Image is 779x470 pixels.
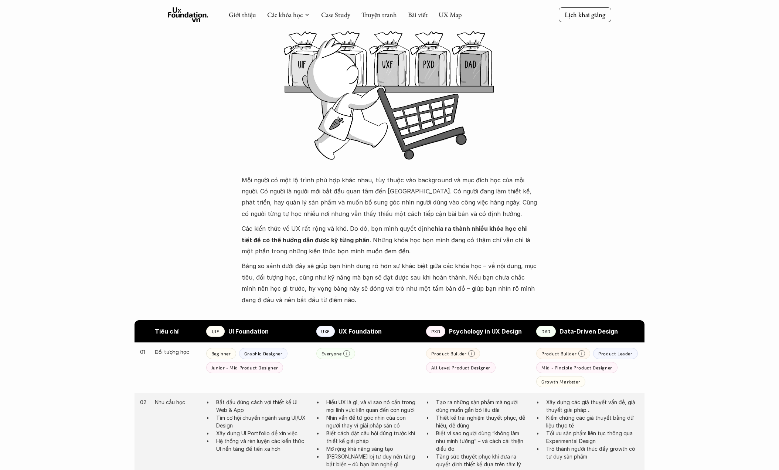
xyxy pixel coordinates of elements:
[155,328,178,335] strong: Tiêu chí
[326,398,419,414] p: Hiểu UX là gì, và vì sao nó cần trong mọi lĩnh vực liên quan đến con người
[546,414,639,429] p: Kiểm chứng các giả thuyết bằng dữ liệu thực tế
[431,365,490,370] p: All Level Product Designer
[598,351,632,356] p: Product Leader
[140,348,147,356] p: 01
[229,10,256,19] a: Giới thiệu
[321,10,350,19] a: Case Study
[541,329,551,334] p: DAD
[326,414,419,429] p: Nhìn vấn đề từ góc nhìn của con người thay vì giải pháp sẵn có
[361,10,397,19] a: Truyện tranh
[211,351,231,356] p: Beginner
[431,351,466,356] p: Product Builder
[546,445,639,460] p: Trở thành người thúc đẩy growth có tư duy sản phẩm
[211,365,278,370] p: Junior - Mid Product Designer
[216,437,309,453] p: Hệ thống và rèn luyện các kiến thức UI nền tảng để tiến xa hơn
[326,429,419,445] p: Biết cách đặt câu hỏi đúng trước khi thiết kế giải pháp
[559,7,611,22] a: Lịch khai giảng
[541,365,612,370] p: Mid - Pinciple Product Designer
[431,329,440,334] p: PXD
[439,10,462,19] a: UX Map
[559,328,618,335] strong: Data-Driven Design
[212,329,219,334] p: UIF
[541,379,580,384] p: Growth Marketer
[228,328,269,335] strong: UI Foundation
[408,10,428,19] a: Bài viết
[449,328,522,335] strong: Psychology in UX Design
[541,351,576,356] p: Product Builder
[267,10,303,19] a: Các khóa học
[140,398,147,406] p: 02
[155,348,199,356] p: Đối tượng học
[565,10,605,19] p: Lịch khai giảng
[244,351,283,356] p: Graphic Designer
[326,445,419,453] p: Mở rộng khả năng sáng tạo
[216,429,309,437] p: Xây dựng UI Portfolio để xin việc
[242,223,537,257] p: Các kiến thức về UX rất rộng và khó. Do đó, bọn mình quyết định . Những khóa học bọn mình đang có...
[436,429,529,453] p: Biết vì sao người dùng “không làm như mình tưởng” – và cách cải thiện điều đó.
[326,453,419,468] p: [PERSON_NAME] bị tư duy nền tảng bất biến – dù bạn làm nghề gì.
[339,328,382,335] strong: UX Foundation
[321,329,330,334] p: UXF
[546,429,639,445] p: Tối ưu sản phẩm liên tục thông qua Experimental Design
[322,351,342,356] p: Everyone
[216,414,309,429] p: Tìm cơ hội chuyển ngành sang UI/UX Design
[436,414,529,429] p: Thiết kế trải nghiệm thuyết phục, dễ hiểu, dễ dùng
[436,398,529,414] p: Tạo ra những sản phẩm mà người dùng muốn gắn bó lâu dài
[216,398,309,414] p: Bắt đầu đúng cách với thiết kế UI Web & App
[155,398,199,406] p: Nhu cầu học
[242,225,528,243] strong: chia ra thành nhiều khóa học chi tiết để có thể hướng dẫn được kỹ từng phần
[242,175,537,220] p: Mỗi người có một lộ trình phù hợp khác nhau, tùy thuộc vào background và mục đích học của mỗi ngư...
[242,260,537,305] p: Bảng so sánh dưới đây sẽ giúp bạn hình dung rõ hơn sự khác biệt giữa các khóa học – về nội dung, ...
[546,398,639,414] p: Xây dựng các giả thuyết vấn đề, giả thuyết giải pháp…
